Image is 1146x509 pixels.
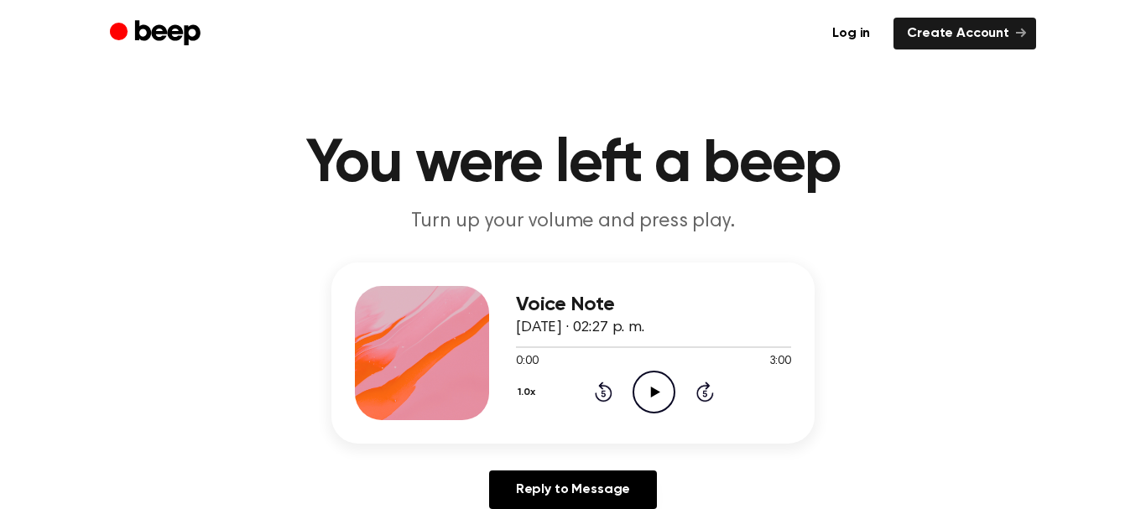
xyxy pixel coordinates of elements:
a: Beep [110,18,205,50]
a: Log in [819,18,883,49]
h3: Voice Note [516,293,791,316]
a: Reply to Message [489,470,657,509]
span: [DATE] · 02:27 p. m. [516,320,644,335]
h1: You were left a beep [143,134,1003,195]
button: 1.0x [516,378,542,407]
span: 3:00 [769,353,791,371]
span: 0:00 [516,353,538,371]
a: Create Account [893,18,1036,49]
p: Turn up your volume and press play. [251,208,895,236]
